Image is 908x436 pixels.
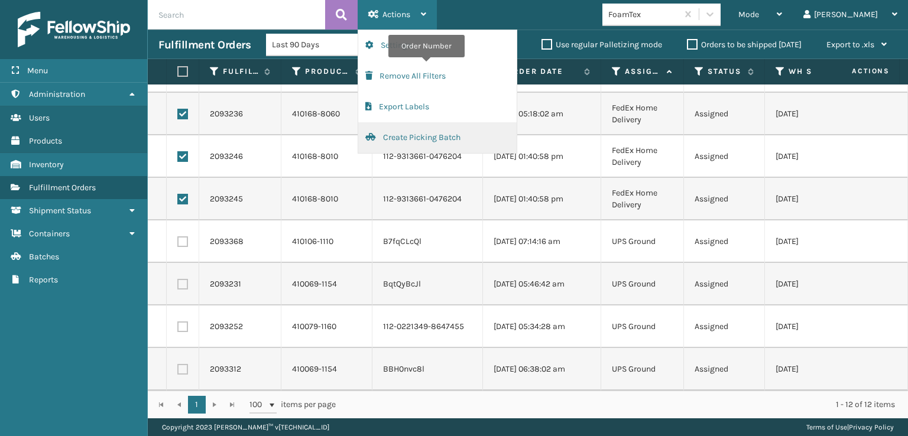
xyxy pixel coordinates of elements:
[352,399,895,411] div: 1 - 12 of 12 items
[601,305,684,348] td: UPS Ground
[608,8,679,21] div: FoamTex
[483,220,601,263] td: [DATE] 07:14:16 am
[27,66,48,76] span: Menu
[292,364,337,374] a: 410069-1154
[292,279,337,289] a: 410069-1154
[765,263,883,305] td: [DATE]
[541,40,662,50] label: Use regular Palletizing mode
[483,135,601,178] td: [DATE] 01:40:58 pm
[765,220,883,263] td: [DATE]
[29,206,91,216] span: Shipment Status
[29,183,96,193] span: Fulfillment Orders
[272,38,364,51] div: Last 90 Days
[738,9,759,19] span: Mode
[765,348,883,391] td: [DATE]
[684,93,765,135] td: Assigned
[483,93,601,135] td: [DATE] 05:18:02 am
[684,178,765,220] td: Assigned
[292,194,338,204] a: 410168-8010
[210,321,243,333] a: 2093252
[188,396,206,414] a: 1
[372,135,483,178] td: 112-9313661-0476204
[29,252,59,262] span: Batches
[601,178,684,220] td: FedEx Home Delivery
[601,135,684,178] td: FedEx Home Delivery
[601,220,684,263] td: UPS Ground
[708,66,742,77] label: Status
[372,178,483,220] td: 112-9313661-0476204
[601,93,684,135] td: FedEx Home Delivery
[806,423,847,431] a: Terms of Use
[18,12,130,47] img: logo
[765,178,883,220] td: [DATE]
[483,348,601,391] td: [DATE] 06:38:02 am
[249,399,267,411] span: 100
[372,348,483,391] td: BBH0nvc8l
[292,151,338,161] a: 410168-8010
[601,263,684,305] td: UPS Ground
[29,160,64,170] span: Inventory
[507,66,578,77] label: Order Date
[815,61,897,81] span: Actions
[483,178,601,220] td: [DATE] 01:40:58 pm
[849,423,894,431] a: Privacy Policy
[765,135,883,178] td: [DATE]
[684,135,765,178] td: Assigned
[684,263,765,305] td: Assigned
[826,40,874,50] span: Export to .xls
[687,40,802,50] label: Orders to be shipped [DATE]
[29,275,58,285] span: Reports
[372,220,483,263] td: B7fqCLcQl
[358,61,517,92] button: Remove All Filters
[372,305,483,348] td: 112-0221349-8647455
[210,193,243,205] a: 2093245
[162,418,329,436] p: Copyright 2023 [PERSON_NAME]™ v [TECHNICAL_ID]
[292,321,336,331] a: 410079-1160
[29,136,62,146] span: Products
[765,93,883,135] td: [DATE]
[483,263,601,305] td: [DATE] 05:46:42 am
[601,348,684,391] td: UPS Ground
[358,30,517,61] button: Settings
[29,113,50,123] span: Users
[684,305,765,348] td: Assigned
[382,9,410,19] span: Actions
[210,108,243,120] a: 2093236
[358,92,517,122] button: Export Labels
[305,66,349,77] label: Product SKU
[789,66,860,77] label: WH Ship By Date
[765,305,883,348] td: [DATE]
[210,236,244,248] a: 2093368
[29,89,85,99] span: Administration
[249,396,336,414] span: items per page
[684,348,765,391] td: Assigned
[210,151,243,162] a: 2093246
[292,236,333,246] a: 410106-1110
[29,229,70,239] span: Containers
[292,109,340,119] a: 410168-8060
[223,66,258,77] label: Fulfillment Order Id
[806,418,894,436] div: |
[372,263,483,305] td: BqtQyBcJl
[625,66,661,77] label: Assigned Carrier Service
[358,122,517,153] button: Create Picking Batch
[483,305,601,348] td: [DATE] 05:34:28 am
[684,220,765,263] td: Assigned
[210,363,241,375] a: 2093312
[210,278,241,290] a: 2093231
[158,38,251,52] h3: Fulfillment Orders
